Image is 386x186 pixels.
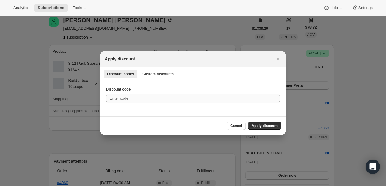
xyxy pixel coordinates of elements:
button: Analytics [10,4,33,12]
span: Apply discount [252,123,278,128]
input: Enter code [106,94,280,103]
span: Discount codes [107,72,134,76]
button: Apply discount [248,122,281,130]
span: Help [330,5,338,10]
button: Discount codes [104,70,137,78]
span: Settings [358,5,373,10]
button: Subscriptions [34,4,68,12]
span: Discount code [106,87,131,91]
button: Close [274,55,282,63]
button: Custom discounts [139,70,177,78]
span: Analytics [13,5,29,10]
button: Settings [349,4,376,12]
span: Subscriptions [38,5,64,10]
button: Tools [69,4,92,12]
span: Cancel [230,123,242,128]
div: Discount codes [100,80,286,116]
span: Custom discounts [142,72,174,76]
h2: Apply discount [105,56,135,62]
span: Tools [73,5,82,10]
button: Cancel [227,122,246,130]
button: Help [320,4,347,12]
div: Open Intercom Messenger [366,160,380,174]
